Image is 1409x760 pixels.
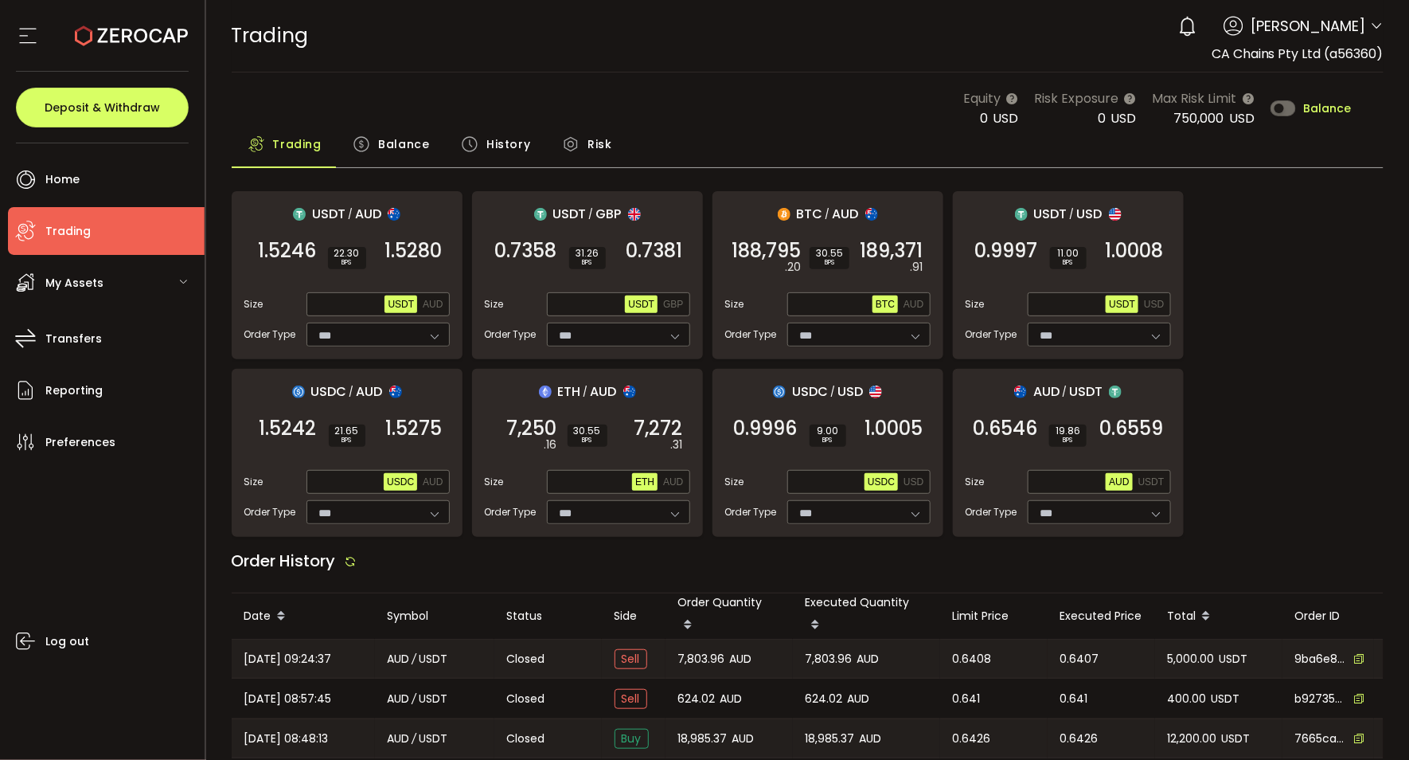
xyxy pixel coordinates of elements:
[388,730,410,748] span: AUD
[576,249,599,258] span: 31.26
[725,505,777,519] span: Order Type
[45,327,102,351] span: Transfers
[1282,607,1374,625] div: Order ID
[1056,258,1080,268] i: BPS
[260,421,317,437] span: 1.5242
[623,386,636,398] img: aud_portfolio.svg
[848,690,870,708] span: AUD
[1035,88,1119,108] span: Risk Exposure
[1077,204,1103,224] span: USD
[1295,651,1346,668] span: 9ba6e898-b757-436a-9a75-0c757ee03a1f
[1109,476,1129,488] span: AUD
[1229,109,1255,127] span: USD
[671,437,683,453] em: .31
[1100,421,1164,437] span: 0.6559
[615,729,649,749] span: Buy
[837,382,863,402] span: USD
[663,476,683,488] span: AUD
[507,731,545,747] span: Closed
[1062,385,1067,399] em: /
[273,128,322,160] span: Trading
[615,689,647,709] span: Sell
[1222,730,1251,748] span: USDT
[665,594,793,639] div: Order Quantity
[420,296,446,313] button: AUD
[872,296,898,313] button: BTC
[259,243,317,259] span: 1.5246
[725,327,777,342] span: Order Type
[495,243,557,259] span: 0.7358
[558,382,581,402] span: ETH
[591,382,617,402] span: AUD
[244,730,329,748] span: [DATE] 08:48:13
[355,204,381,224] span: AUD
[384,473,417,491] button: USDC
[384,296,417,313] button: USDT
[293,208,306,221] img: usdt_portfolio.svg
[732,243,802,259] span: 188,795
[953,650,992,668] span: 0.6408
[825,207,830,221] em: /
[953,690,981,708] span: 0.641
[940,607,1048,625] div: Limit Price
[420,650,448,668] span: USDT
[1168,650,1215,668] span: 5,000.00
[244,327,296,342] span: Order Type
[587,128,611,160] span: Risk
[626,243,683,259] span: 0.7381
[1141,296,1167,313] button: USD
[232,603,375,630] div: Date
[904,299,923,310] span: AUD
[725,475,744,489] span: Size
[1034,204,1067,224] span: USDT
[981,109,989,127] span: 0
[423,299,443,310] span: AUD
[678,690,716,708] span: 624.02
[589,207,594,221] em: /
[865,473,898,491] button: USDC
[1014,386,1027,398] img: aud_portfolio.svg
[507,421,557,437] span: 7,250
[544,437,557,453] em: .16
[553,204,587,224] span: USDT
[388,690,410,708] span: AUD
[797,204,823,224] span: BTC
[975,243,1038,259] span: 0.9997
[964,88,1001,108] span: Equity
[816,258,843,268] i: BPS
[45,431,115,454] span: Preferences
[792,382,828,402] span: USDC
[335,436,359,445] i: BPS
[232,22,309,49] span: Trading
[857,650,880,668] span: AUD
[806,650,853,668] span: 7,803.96
[507,691,545,707] span: Closed
[494,607,602,625] div: Status
[1135,473,1168,491] button: USDT
[732,730,755,748] span: AUD
[485,297,504,311] span: Size
[876,299,895,310] span: BTC
[634,421,683,437] span: 7,272
[966,505,1017,519] span: Order Type
[485,327,537,342] span: Order Type
[45,630,89,653] span: Log out
[385,243,443,259] span: 1.5280
[45,168,80,191] span: Home
[574,426,601,436] span: 30.55
[993,109,1019,127] span: USD
[833,204,859,224] span: AUD
[786,259,802,276] em: .20
[725,297,744,311] span: Size
[420,730,448,748] span: USDT
[830,385,835,399] em: /
[861,243,923,259] span: 189,371
[507,651,545,668] span: Closed
[953,730,991,748] span: 0.6426
[389,386,402,398] img: aud_portfolio.svg
[730,650,752,668] span: AUD
[1106,243,1164,259] span: 1.0008
[388,299,414,310] span: USDT
[16,88,189,127] button: Deposit & Withdraw
[334,258,360,268] i: BPS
